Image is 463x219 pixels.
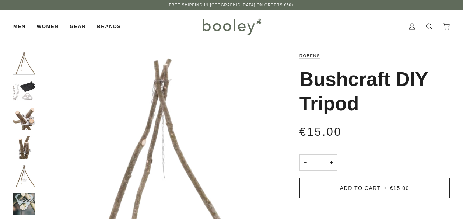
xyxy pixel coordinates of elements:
img: Robens Bushcraft DIY Tripod - Booley Galway [13,52,35,74]
span: • [383,185,388,191]
img: Robens Bushcraft DIY Tripod - Booley Galway [13,136,35,159]
a: Women [31,10,64,43]
img: Robens Bushcraft DIY Tripod - Booley Galway [13,165,35,187]
button: Add to Cart • €15.00 [299,178,450,198]
span: Gear [70,23,86,30]
a: Men [13,10,31,43]
span: Brands [97,23,121,30]
h1: Bushcraft DIY Tripod [299,67,444,116]
button: − [299,154,311,171]
span: Women [37,23,59,30]
img: Robens Bushcraft DIY Tripod - Booley Galway [13,193,35,215]
span: €15.00 [299,125,342,138]
span: Add to Cart [340,185,381,191]
button: + [325,154,337,171]
a: Robens [299,53,320,58]
img: Robens Bushcraft DIY Tripod - Booley Galway [13,80,35,102]
a: Brands [91,10,126,43]
img: Robens Bushcraft DIY Tripod - Booley Galway [13,108,35,130]
a: Gear [64,10,91,43]
img: Booley [199,16,264,37]
span: Men [13,23,26,30]
input: Quantity [299,154,337,171]
span: €15.00 [390,185,409,191]
p: Free Shipping in [GEOGRAPHIC_DATA] on Orders €50+ [169,2,294,8]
